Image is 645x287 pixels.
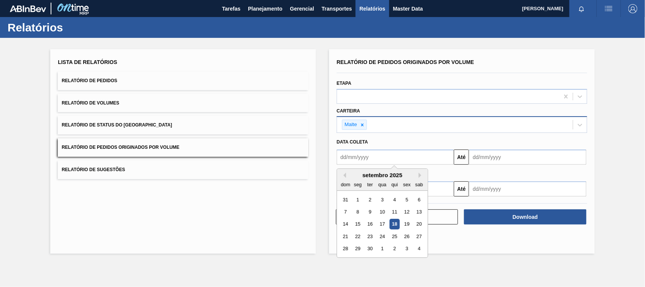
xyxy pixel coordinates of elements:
[58,94,308,112] button: Relatório de Volumes
[353,207,363,217] div: Choose segunda-feira, 8 de setembro de 2025
[58,116,308,134] button: Relatório de Status do [GEOGRAPHIC_DATA]
[248,4,282,13] span: Planejamento
[402,219,412,229] div: Choose sexta-feira, 19 de setembro de 2025
[340,195,351,205] div: Choose domingo, 31 de agosto de 2025
[414,195,424,205] div: Choose sábado, 6 de setembro de 2025
[402,231,412,242] div: Choose sexta-feira, 26 de setembro de 2025
[569,3,594,14] button: Notificações
[340,219,351,229] div: Choose domingo, 14 de setembro de 2025
[469,150,586,165] input: dd/mm/yyyy
[402,244,412,254] div: Choose sexta-feira, 3 de outubro de 2025
[365,207,375,217] div: Choose terça-feira, 9 de setembro de 2025
[62,167,125,172] span: Relatório de Sugestões
[353,231,363,242] div: Choose segunda-feira, 22 de setembro de 2025
[390,195,400,205] div: Choose quinta-feira, 4 de setembro de 2025
[377,244,387,254] div: Choose quarta-feira, 1 de outubro de 2025
[341,173,346,178] button: Previous Month
[58,59,117,65] span: Lista de Relatórios
[402,207,412,217] div: Choose sexta-feira, 12 de setembro de 2025
[377,195,387,205] div: Choose quarta-feira, 3 de setembro de 2025
[377,219,387,229] div: Choose quarta-feira, 17 de setembro de 2025
[337,108,360,114] label: Carteira
[414,179,424,190] div: sab
[62,100,119,106] span: Relatório de Volumes
[390,244,400,254] div: Choose quinta-feira, 2 de outubro de 2025
[604,4,613,13] img: userActions
[628,4,637,13] img: Logout
[419,173,424,178] button: Next Month
[337,81,351,86] label: Etapa
[322,4,352,13] span: Transportes
[390,207,400,217] div: Choose quinta-feira, 11 de setembro de 2025
[62,145,179,150] span: Relatório de Pedidos Originados por Volume
[353,179,363,190] div: seg
[365,195,375,205] div: Choose terça-feira, 2 de setembro de 2025
[340,231,351,242] div: Choose domingo, 21 de setembro de 2025
[337,150,454,165] input: dd/mm/yyyy
[393,4,423,13] span: Master Data
[377,179,387,190] div: qua
[339,193,425,255] div: month 2025-09
[414,207,424,217] div: Choose sábado, 13 de setembro de 2025
[340,244,351,254] div: Choose domingo, 28 de setembro de 2025
[402,179,412,190] div: sex
[454,181,469,197] button: Até
[365,179,375,190] div: ter
[390,231,400,242] div: Choose quinta-feira, 25 de setembro de 2025
[340,207,351,217] div: Choose domingo, 7 de setembro de 2025
[222,4,241,13] span: Tarefas
[377,207,387,217] div: Choose quarta-feira, 10 de setembro de 2025
[337,172,428,178] div: setembro 2025
[377,231,387,242] div: Choose quarta-feira, 24 de setembro de 2025
[365,244,375,254] div: Choose terça-feira, 30 de setembro de 2025
[336,209,458,225] button: Limpar
[365,219,375,229] div: Choose terça-feira, 16 de setembro de 2025
[390,219,400,229] div: Choose quinta-feira, 18 de setembro de 2025
[402,195,412,205] div: Choose sexta-feira, 5 de setembro de 2025
[290,4,314,13] span: Gerencial
[353,195,363,205] div: Choose segunda-feira, 1 de setembro de 2025
[414,244,424,254] div: Choose sábado, 4 de outubro de 2025
[464,209,586,225] button: Download
[454,150,469,165] button: Até
[359,4,385,13] span: Relatórios
[353,244,363,254] div: Choose segunda-feira, 29 de setembro de 2025
[337,59,474,65] span: Relatório de Pedidos Originados por Volume
[340,179,351,190] div: dom
[58,72,308,90] button: Relatório de Pedidos
[62,122,172,128] span: Relatório de Status do [GEOGRAPHIC_DATA]
[390,179,400,190] div: qui
[10,5,46,12] img: TNhmsLtSVTkK8tSr43FrP2fwEKptu5GPRR3wAAAABJRU5ErkJggg==
[469,181,586,197] input: dd/mm/yyyy
[353,219,363,229] div: Choose segunda-feira, 15 de setembro de 2025
[414,231,424,242] div: Choose sábado, 27 de setembro de 2025
[365,231,375,242] div: Choose terça-feira, 23 de setembro de 2025
[342,120,358,129] div: Malte
[58,161,308,179] button: Relatório de Sugestões
[58,138,308,157] button: Relatório de Pedidos Originados por Volume
[414,219,424,229] div: Choose sábado, 20 de setembro de 2025
[62,78,117,83] span: Relatório de Pedidos
[337,139,368,145] span: Data coleta
[8,23,142,32] h1: Relatórios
